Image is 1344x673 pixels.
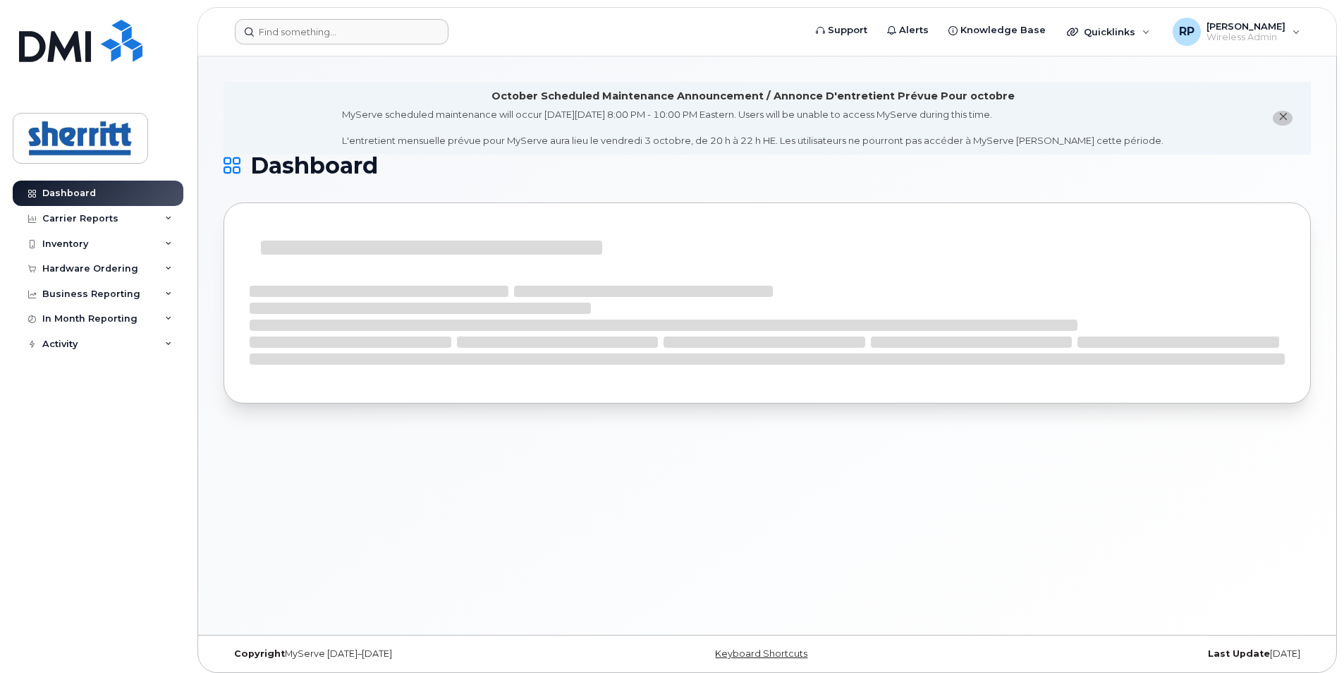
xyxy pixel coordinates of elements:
[715,648,807,659] a: Keyboard Shortcuts
[342,108,1163,147] div: MyServe scheduled maintenance will occur [DATE][DATE] 8:00 PM - 10:00 PM Eastern. Users will be u...
[1273,111,1293,126] button: close notification
[224,648,586,660] div: MyServe [DATE]–[DATE]
[948,648,1311,660] div: [DATE]
[234,648,285,659] strong: Copyright
[491,89,1015,104] div: October Scheduled Maintenance Announcement / Annonce D'entretient Prévue Pour octobre
[250,155,378,176] span: Dashboard
[1208,648,1270,659] strong: Last Update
